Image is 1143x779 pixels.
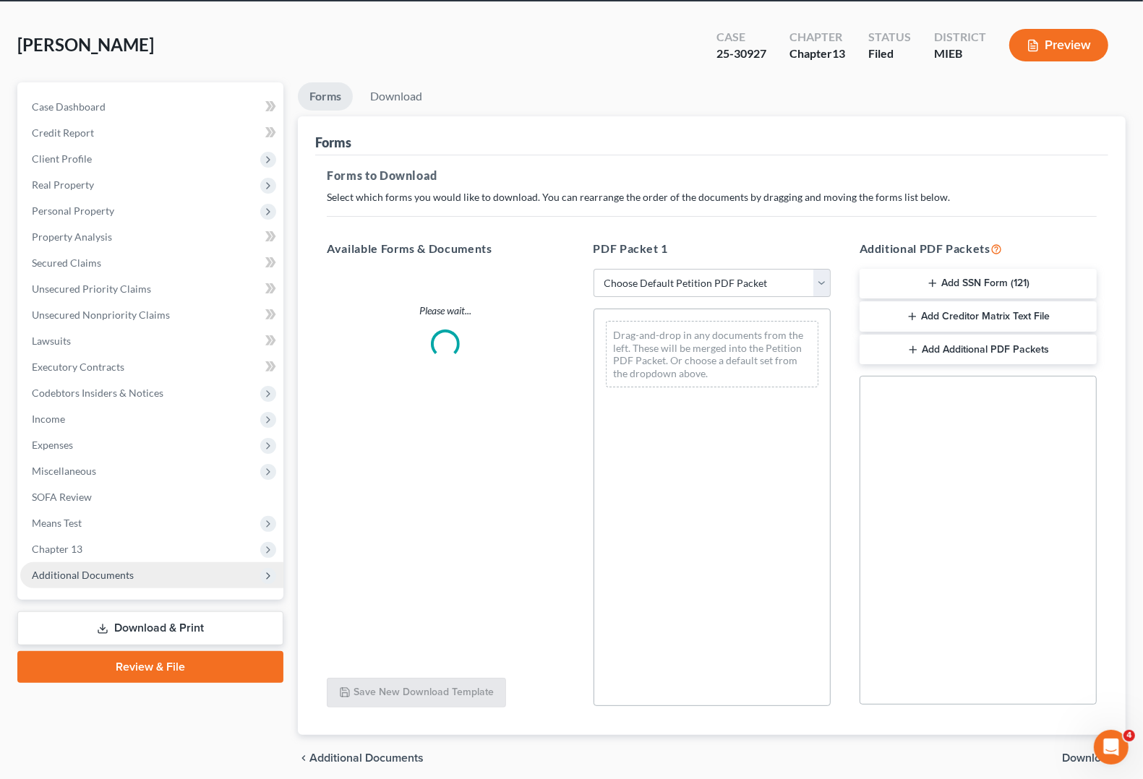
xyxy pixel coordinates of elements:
[934,29,986,46] div: District
[20,484,283,510] a: SOFA Review
[32,517,82,529] span: Means Test
[716,29,766,46] div: Case
[298,82,353,111] a: Forms
[860,269,1097,299] button: Add SSN Form (121)
[327,678,506,708] button: Save New Download Template
[32,178,94,191] span: Real Property
[868,29,911,46] div: Status
[32,387,163,399] span: Codebtors Insiders & Notices
[32,335,71,347] span: Lawsuits
[20,302,283,328] a: Unsecured Nonpriority Claims
[868,46,911,62] div: Filed
[1062,752,1126,764] button: Download chevron_right
[606,321,818,387] div: Drag-and-drop in any documents from the left. These will be merged into the Petition PDF Packet. ...
[359,82,434,111] a: Download
[1094,730,1129,765] iframe: Intercom live chat
[17,651,283,683] a: Review & File
[32,543,82,555] span: Chapter 13
[327,240,564,257] h5: Available Forms & Documents
[594,240,831,257] h5: PDF Packet 1
[20,250,283,276] a: Secured Claims
[327,190,1097,205] p: Select which forms you would like to download. You can rearrange the order of the documents by dr...
[20,224,283,250] a: Property Analysis
[1123,730,1135,741] span: 4
[32,413,65,425] span: Income
[20,276,283,302] a: Unsecured Priority Claims
[32,257,101,269] span: Secured Claims
[32,309,170,321] span: Unsecured Nonpriority Claims
[32,283,151,295] span: Unsecured Priority Claims
[1062,752,1114,764] span: Download
[20,328,283,354] a: Lawsuits
[32,100,106,113] span: Case Dashboard
[32,205,114,217] span: Personal Property
[32,126,94,139] span: Credit Report
[20,120,283,146] a: Credit Report
[32,465,96,477] span: Miscellaneous
[298,752,424,764] a: chevron_left Additional Documents
[934,46,986,62] div: MIEB
[17,34,154,55] span: [PERSON_NAME]
[832,46,845,60] span: 13
[315,134,351,151] div: Forms
[32,491,92,503] span: SOFA Review
[32,231,112,243] span: Property Analysis
[20,94,283,120] a: Case Dashboard
[32,361,124,373] span: Executory Contracts
[860,301,1097,332] button: Add Creditor Matrix Text File
[860,240,1097,257] h5: Additional PDF Packets
[1009,29,1108,61] button: Preview
[20,354,283,380] a: Executory Contracts
[32,152,92,165] span: Client Profile
[860,335,1097,365] button: Add Additional PDF Packets
[716,46,766,62] div: 25-30927
[789,46,845,62] div: Chapter
[32,439,73,451] span: Expenses
[315,304,575,318] p: Please wait...
[32,569,134,581] span: Additional Documents
[789,29,845,46] div: Chapter
[298,752,309,764] i: chevron_left
[17,611,283,645] a: Download & Print
[327,167,1097,184] h5: Forms to Download
[309,752,424,764] span: Additional Documents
